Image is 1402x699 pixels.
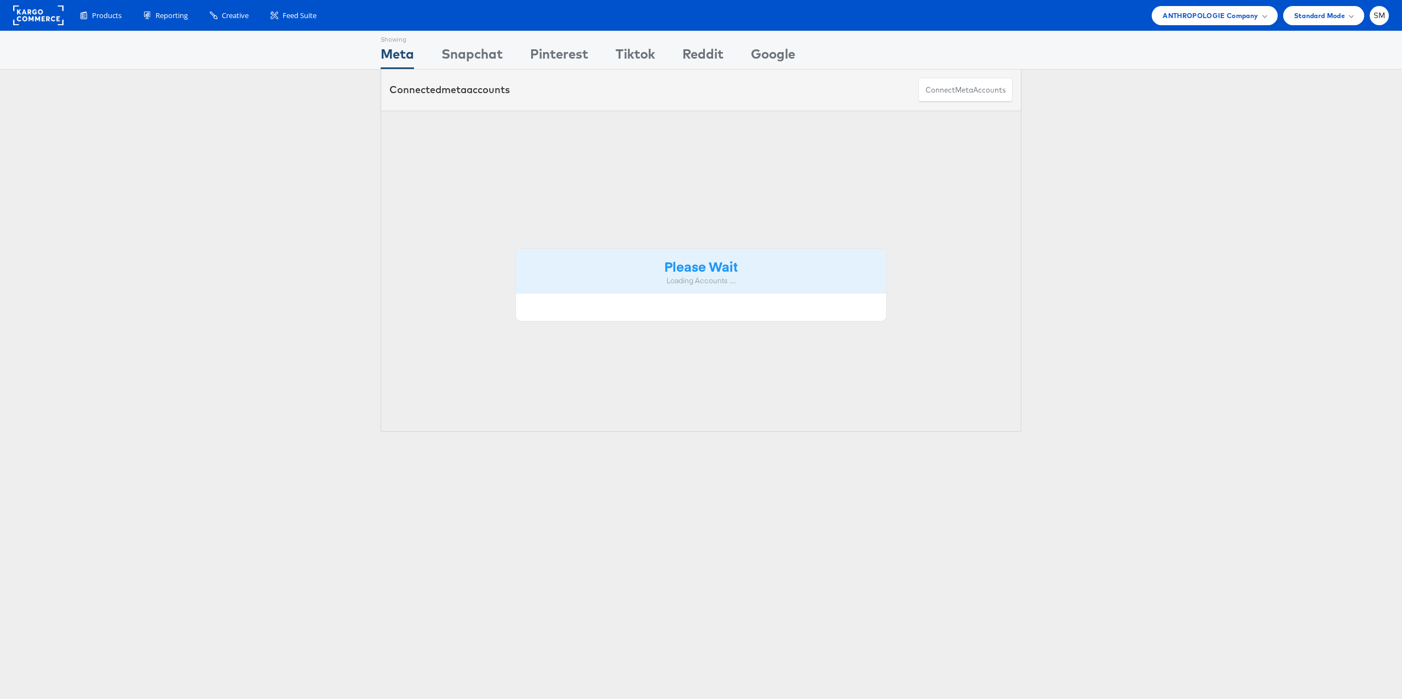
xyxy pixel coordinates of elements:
div: Connected accounts [389,83,510,97]
div: Tiktok [616,44,655,69]
span: meta [955,85,973,95]
span: Standard Mode [1294,10,1345,21]
div: Loading Accounts .... [524,276,878,286]
strong: Please Wait [664,257,738,275]
div: Pinterest [530,44,588,69]
span: Reporting [156,10,188,21]
div: Snapchat [441,44,503,69]
span: ANTHROPOLOGIE Company [1163,10,1258,21]
div: Reddit [682,44,723,69]
div: Meta [381,44,414,69]
div: Showing [381,31,414,44]
span: Feed Suite [283,10,317,21]
span: meta [441,83,467,96]
span: Creative [222,10,249,21]
div: Google [751,44,795,69]
span: Products [92,10,122,21]
button: ConnectmetaAccounts [918,78,1013,102]
span: SM [1374,12,1386,19]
